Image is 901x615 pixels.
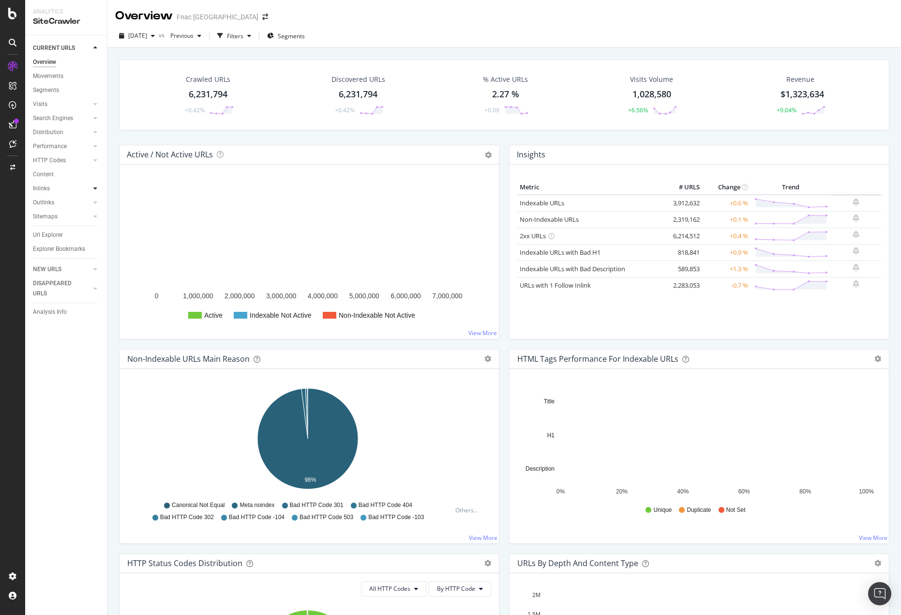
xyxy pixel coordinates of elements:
[663,261,702,277] td: 589,853
[853,247,859,255] div: bell-plus
[349,292,379,300] text: 5,000,000
[751,180,830,195] th: Trend
[520,199,564,207] a: Indexable URLs
[186,75,230,84] div: Crawled URLs
[455,506,482,514] div: Others...
[484,106,499,114] div: +0.09
[517,384,878,497] div: A chart.
[127,558,242,568] div: HTTP Status Codes Distribution
[616,488,628,495] text: 20%
[331,75,385,84] div: Discovered URLs
[517,558,638,568] div: URLs by Depth and Content Type
[547,432,555,439] text: H1
[874,560,881,567] div: gear
[33,169,100,180] a: Content
[781,88,824,100] span: $1,323,634
[33,113,90,123] a: Search Engines
[777,106,796,114] div: +9.04%
[859,488,874,495] text: 100%
[520,231,546,240] a: 2xx URLs
[33,278,90,299] a: DISAPPEARED URLS
[33,198,90,208] a: Outlinks
[115,28,159,44] button: [DATE]
[225,292,255,300] text: 2,000,000
[532,592,541,599] text: 2M
[33,71,100,81] a: Movements
[127,384,488,497] svg: A chart.
[33,230,100,240] a: Url Explorer
[33,127,90,138] a: Distribution
[663,244,702,261] td: 818,841
[33,85,59,95] div: Segments
[33,155,90,166] a: HTTP Codes
[213,28,255,44] button: Filters
[308,292,338,300] text: 4,000,000
[432,292,462,300] text: 7,000,000
[33,85,100,95] a: Segments
[240,501,274,509] span: Meta noindex
[799,488,811,495] text: 80%
[485,152,492,158] i: Options
[33,127,63,138] div: Distribution
[33,244,100,254] a: Explorer Bookmarks
[468,329,497,337] a: View More
[127,354,250,364] div: Non-Indexable URLs Main Reason
[127,180,491,331] svg: A chart.
[33,141,90,152] a: Performance
[544,398,555,405] text: Title
[632,88,671,101] div: 1,028,580
[702,277,751,293] td: -0.7 %
[33,230,63,240] div: Url Explorer
[166,28,205,44] button: Previous
[630,75,673,84] div: Visits Volume
[702,261,751,277] td: +1.3 %
[520,281,591,290] a: URLs with 1 Follow Inlink
[469,534,497,542] a: View More
[339,311,415,319] text: Non-Indexable Not Active
[859,534,887,542] a: View More
[263,28,309,44] button: Segments
[33,212,58,222] div: Sitemaps
[127,148,213,161] h4: Active / Not Active URLs
[868,582,891,605] div: Open Intercom Messenger
[520,264,625,273] a: Indexable URLs with Bad Description
[517,180,663,195] th: Metric
[33,99,47,109] div: Visits
[628,106,648,114] div: +6.56%
[300,513,353,522] span: Bad HTTP Code 503
[33,8,99,16] div: Analytics
[368,513,424,522] span: Bad HTTP Code -103
[687,506,711,514] span: Duplicate
[663,211,702,228] td: 2,319,162
[33,57,56,67] div: Overview
[250,311,312,319] text: Indexable Not Active
[702,244,751,261] td: +0.9 %
[853,280,859,288] div: bell-plus
[227,32,243,40] div: Filters
[304,477,316,483] text: 98%
[33,169,54,180] div: Content
[183,292,213,300] text: 1,000,000
[33,141,67,152] div: Performance
[520,215,579,224] a: Non-Indexable URLs
[33,198,54,208] div: Outlinks
[663,195,702,212] td: 3,912,632
[33,307,67,317] div: Analysis Info
[702,228,751,244] td: +0.4 %
[278,32,305,40] span: Segments
[677,488,689,495] text: 40%
[128,31,147,40] span: 2025 Aug. 31st
[369,584,410,593] span: All HTTP Codes
[484,355,491,362] div: gear
[484,560,491,567] div: gear
[526,465,555,472] text: Description
[33,244,85,254] div: Explorer Bookmarks
[160,513,214,522] span: Bad HTTP Code 302
[33,264,90,275] a: NEW URLS
[33,278,82,299] div: DISAPPEARED URLS
[702,195,751,212] td: +0.6 %
[229,513,285,522] span: Bad HTTP Code -104
[166,31,194,40] span: Previous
